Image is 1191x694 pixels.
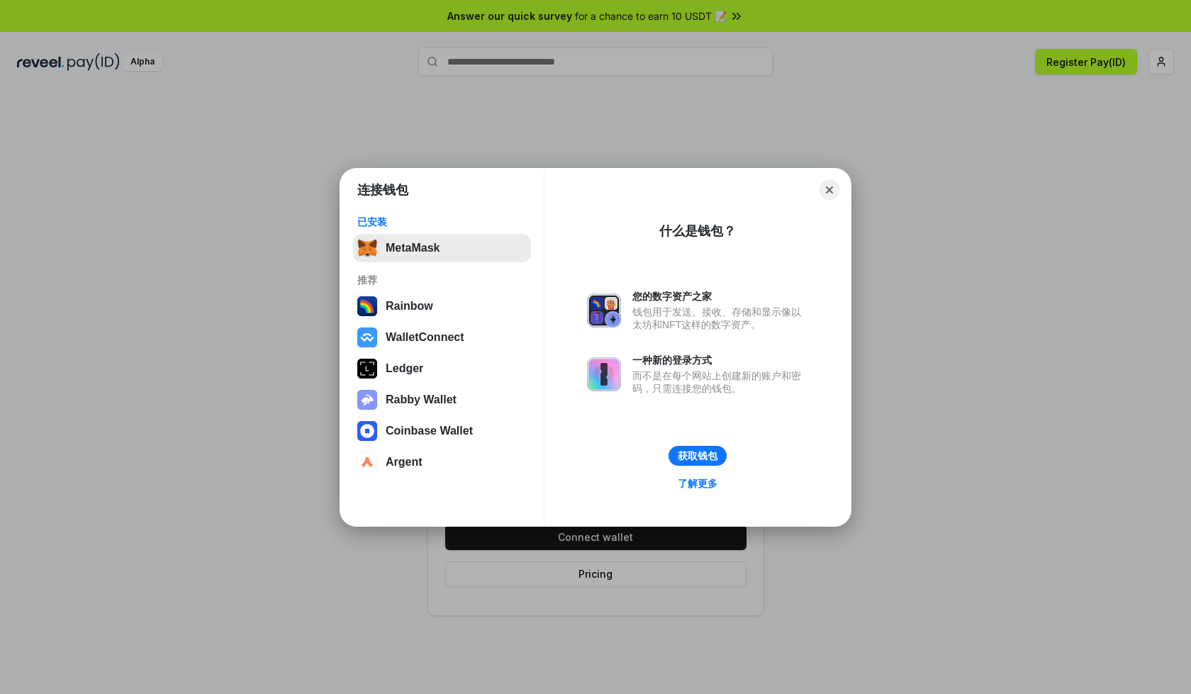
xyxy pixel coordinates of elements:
[353,292,531,320] button: Rainbow
[357,421,377,441] img: svg+xml,%3Csvg%20width%3D%2228%22%20height%3D%2228%22%20viewBox%3D%220%200%2028%2028%22%20fill%3D...
[353,448,531,476] button: Argent
[357,390,377,410] img: svg+xml,%3Csvg%20xmlns%3D%22http%3A%2F%2Fwww.w3.org%2F2000%2Fsvg%22%20fill%3D%22none%22%20viewBox...
[386,362,423,375] div: Ledger
[353,354,531,383] button: Ledger
[669,446,727,466] button: 获取钱包
[353,234,531,262] button: MetaMask
[357,452,377,472] img: svg+xml,%3Csvg%20width%3D%2228%22%20height%3D%2228%22%20viewBox%3D%220%200%2028%2028%22%20fill%3D...
[357,274,527,286] div: 推荐
[357,238,377,258] img: svg+xml,%3Csvg%20fill%3D%22none%22%20height%3D%2233%22%20viewBox%3D%220%200%2035%2033%22%20width%...
[632,354,808,366] div: 一种新的登录方式
[353,323,531,352] button: WalletConnect
[587,357,621,391] img: svg+xml,%3Csvg%20xmlns%3D%22http%3A%2F%2Fwww.w3.org%2F2000%2Fsvg%22%20fill%3D%22none%22%20viewBox...
[669,474,726,493] a: 了解更多
[386,242,440,254] div: MetaMask
[386,300,433,313] div: Rainbow
[353,417,531,445] button: Coinbase Wallet
[632,369,808,395] div: 而不是在每个网站上创建新的账户和密码，只需连接您的钱包。
[386,393,457,406] div: Rabby Wallet
[357,181,408,198] h1: 连接钱包
[678,449,717,462] div: 获取钱包
[386,331,464,344] div: WalletConnect
[357,296,377,316] img: svg+xml,%3Csvg%20width%3D%22120%22%20height%3D%22120%22%20viewBox%3D%220%200%20120%20120%22%20fil...
[353,386,531,414] button: Rabby Wallet
[357,216,527,228] div: 已安装
[587,293,621,328] img: svg+xml,%3Csvg%20xmlns%3D%22http%3A%2F%2Fwww.w3.org%2F2000%2Fsvg%22%20fill%3D%22none%22%20viewBox...
[357,359,377,379] img: svg+xml,%3Csvg%20xmlns%3D%22http%3A%2F%2Fwww.w3.org%2F2000%2Fsvg%22%20width%3D%2228%22%20height%3...
[820,180,839,200] button: Close
[659,223,736,240] div: 什么是钱包？
[357,328,377,347] img: svg+xml,%3Csvg%20width%3D%2228%22%20height%3D%2228%22%20viewBox%3D%220%200%2028%2028%22%20fill%3D...
[386,456,423,469] div: Argent
[678,477,717,490] div: 了解更多
[386,425,473,437] div: Coinbase Wallet
[632,306,808,331] div: 钱包用于发送、接收、存储和显示像以太坊和NFT这样的数字资产。
[632,290,808,303] div: 您的数字资产之家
